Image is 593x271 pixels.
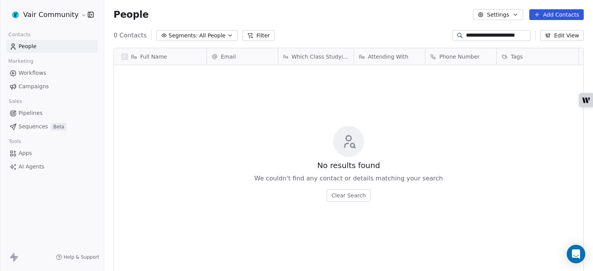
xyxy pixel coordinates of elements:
[6,40,98,53] a: People
[254,174,443,183] span: We couldn't find any contact or details matching your search
[425,48,496,65] div: Phone Number
[6,107,98,120] a: Pipelines
[64,254,99,260] span: Help & Support
[497,48,578,65] div: Tags
[368,53,408,61] span: Attending With
[19,123,48,131] span: Sequences
[473,9,523,20] button: Settings
[5,29,34,40] span: Contacts
[6,80,98,93] a: Campaigns
[11,10,20,19] img: VAIR%20LOGO%20PNG%20-%20Copy.png
[56,254,99,260] a: Help & Support
[317,160,380,171] span: No results found
[6,120,98,133] a: SequencesBeta
[242,30,274,41] button: Filter
[207,48,278,65] div: Email
[140,53,167,61] span: Full Name
[327,189,370,202] button: Clear Search
[51,123,66,131] span: Beta
[5,56,37,67] span: Marketing
[19,163,44,171] span: AI Agents
[221,53,236,61] span: Email
[511,53,523,61] span: Tags
[19,149,32,157] span: Apps
[19,109,42,117] span: Pipelines
[529,9,584,20] button: Add Contacts
[114,65,207,268] div: grid
[19,82,49,91] span: Campaigns
[354,48,425,65] div: Attending With
[6,160,98,173] a: AI Agents
[114,48,207,65] div: Full Name
[23,10,79,20] span: Vair Community
[114,31,147,40] span: 0 Contacts
[6,147,98,160] a: Apps
[114,9,149,20] span: People
[19,69,46,77] span: Workflows
[291,53,349,61] span: Which Class Studying in
[278,48,354,65] div: Which Class Studying in
[540,30,584,41] button: Edit View
[199,32,225,40] span: All People
[9,8,82,21] button: Vair Community
[439,53,479,61] span: Phone Number
[5,96,25,107] span: Sales
[5,136,24,147] span: Tools
[6,67,98,79] a: Workflows
[19,42,37,50] span: People
[169,32,198,40] span: Segments:
[567,245,585,263] div: Open Intercom Messenger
